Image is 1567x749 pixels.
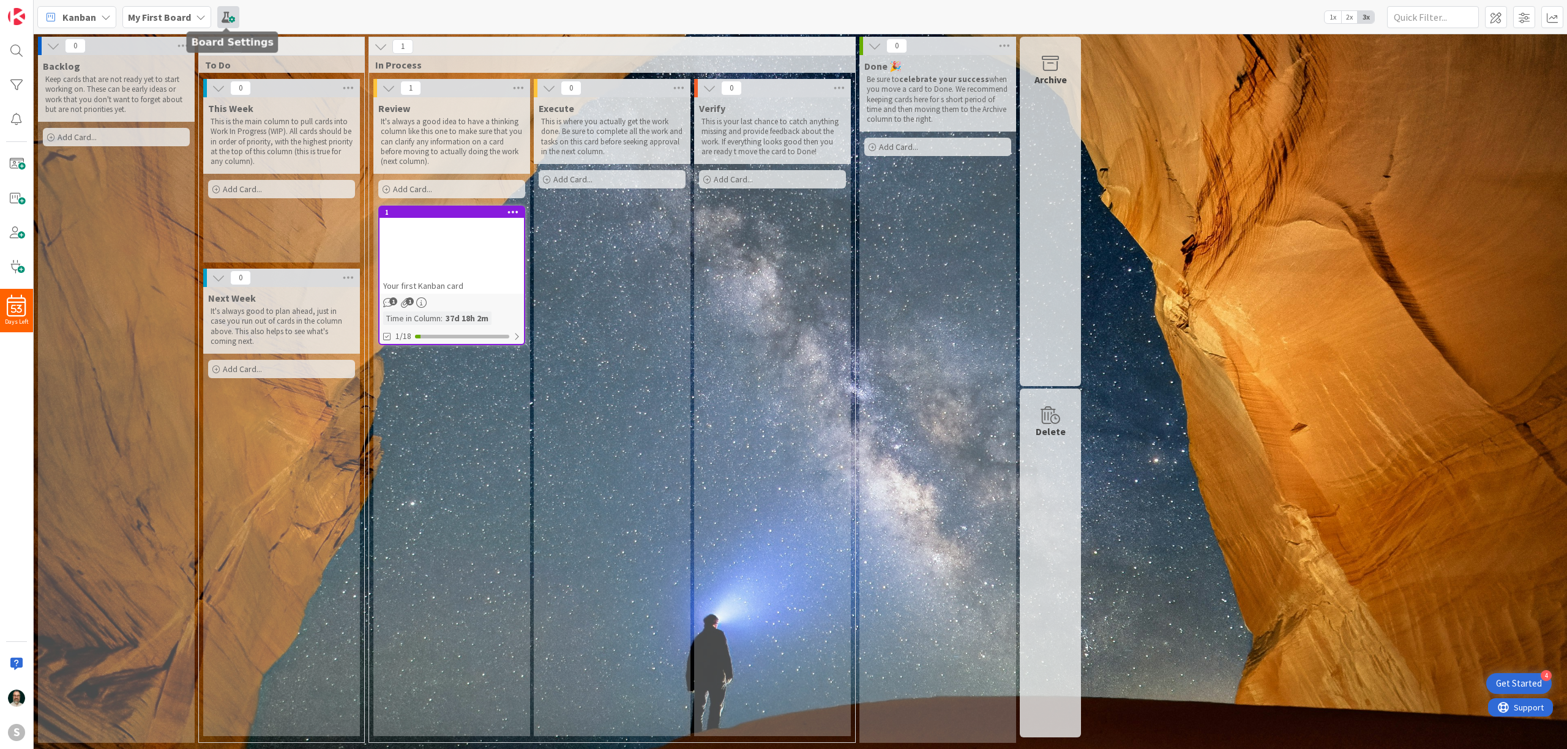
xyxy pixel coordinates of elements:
span: Backlog [43,60,80,72]
div: Delete [1036,424,1066,439]
span: Review [378,102,410,114]
span: Add Card... [553,174,593,185]
span: 0 [886,39,907,53]
h5: Board Settings [192,37,274,48]
span: In Process [375,59,840,71]
div: 1Your first Kanban card [380,207,524,294]
p: It's always good to plan ahead, just in case you run out of cards in the column above. This also ... [211,307,353,346]
b: My First Board [128,11,191,23]
span: 1/18 [395,330,411,343]
span: Done 🎉 [864,60,902,72]
span: 1 [406,297,414,305]
span: Verify [699,102,725,114]
span: 0 [230,270,251,285]
span: : [441,311,443,325]
p: This is the main column to pull cards into Work In Progress (WIP). All cards should be in order o... [211,117,353,166]
span: Kanban [62,10,96,24]
div: 1 [380,207,524,218]
div: Get Started [1496,677,1542,690]
img: Visit kanbanzone.com [8,8,25,25]
div: Open Get Started checklist, remaining modules: 4 [1486,673,1552,694]
span: Support [26,2,56,17]
span: Next Week [208,292,256,304]
div: Time in Column [383,311,441,325]
div: Archive [1034,72,1067,87]
span: Add Card... [393,184,432,195]
input: Quick Filter... [1387,6,1479,28]
div: 1 [385,208,524,217]
p: Be sure to when you move a card to Done. We recommend keeping cards here for s short period of ti... [867,75,1009,124]
span: Execute [539,102,574,114]
a: 1Your first Kanban cardTime in Column:37d 18h 2m1/18 [378,206,525,345]
span: Add Card... [223,184,262,195]
div: S [8,724,25,741]
span: Add Card... [714,174,753,185]
div: Your first Kanban card [380,278,524,294]
span: 0 [230,81,251,95]
span: 3x [1358,11,1374,23]
p: This is your last chance to catch anything missing and provide feedback about the work. If everyt... [701,117,843,157]
span: 1x [1325,11,1341,23]
span: Add Card... [879,141,918,152]
div: 4 [1541,670,1552,681]
span: This Week [208,102,253,114]
p: It's always a good idea to have a thinking column like this one to make sure that you can clarify... [381,117,523,166]
span: 0 [65,39,86,53]
span: 0 [721,81,742,95]
strong: celebrate your success [899,74,989,84]
p: Keep cards that are not ready yet to start working on. These can be early ideas or work that you ... [45,75,187,114]
span: 0 [561,81,582,95]
span: 1 [400,81,421,95]
span: To Do [205,59,349,71]
span: 53 [11,305,22,313]
span: Add Card... [58,132,97,143]
span: 2x [1341,11,1358,23]
p: This is where you actually get the work done. Be sure to complete all the work and tasks on this ... [541,117,683,157]
span: 1 [389,297,397,305]
img: KM [8,690,25,707]
div: 37d 18h 2m [443,311,492,325]
span: Add Card... [223,363,262,374]
span: 1 [392,39,413,54]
